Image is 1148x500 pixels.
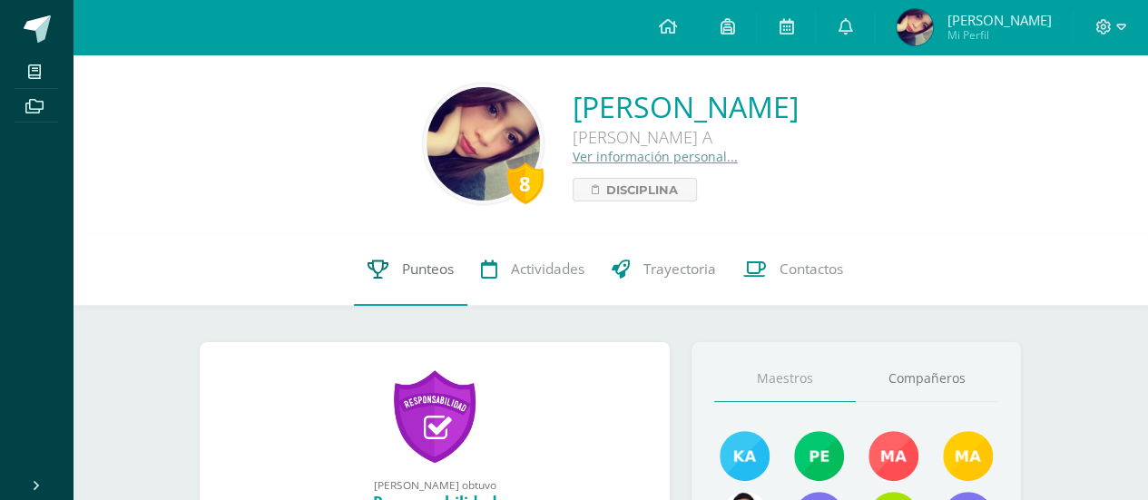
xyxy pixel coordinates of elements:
img: c020eebe47570ddd332f87e65077e1d5.png [868,431,918,481]
img: 6cea648ff3610a2f01b66195699e05bb.png [427,87,540,201]
span: Punteos [402,260,454,279]
img: f5bcdfe112135d8e2907dab10a7547e4.png [943,431,993,481]
a: Actividades [467,233,598,306]
a: Disciplina [573,178,697,201]
a: Punteos [354,233,467,306]
span: [PERSON_NAME] [947,11,1051,29]
span: Disciplina [606,179,678,201]
a: [PERSON_NAME] [573,87,799,126]
a: Compañeros [856,356,998,402]
a: Maestros [714,356,857,402]
div: [PERSON_NAME] A [573,126,799,148]
span: Contactos [780,260,843,279]
img: 15fb5835aaf1d8aa0909c044d1811af8.png [794,431,844,481]
a: Trayectoria [598,233,730,306]
span: Actividades [511,260,584,279]
a: Contactos [730,233,857,306]
div: 8 [507,162,544,204]
span: Mi Perfil [947,27,1051,43]
span: Trayectoria [643,260,716,279]
img: 78268b36645396304b2d8e5a5d2332f1.png [897,9,933,45]
a: Ver información personal... [573,148,738,165]
div: [PERSON_NAME] obtuvo [218,477,652,492]
img: 1c285e60f6ff79110def83009e9e501a.png [720,431,770,481]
